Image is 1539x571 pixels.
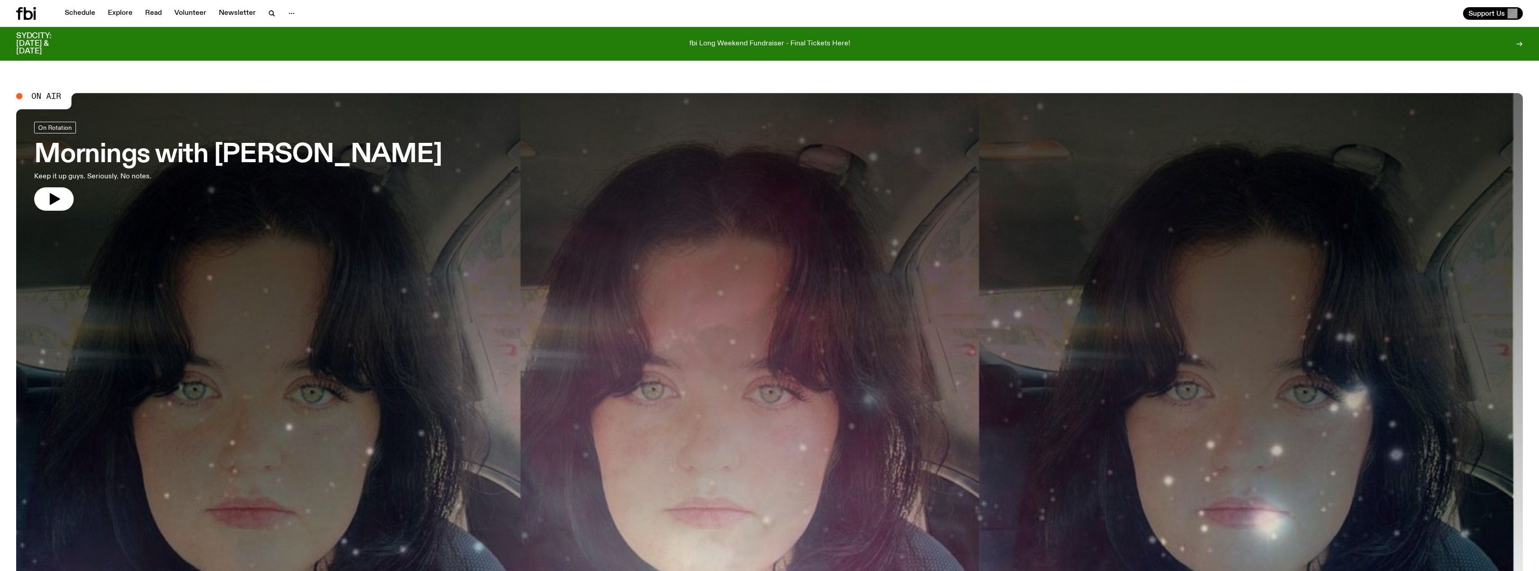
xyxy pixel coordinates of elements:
[1463,7,1523,20] button: Support Us
[213,7,261,20] a: Newsletter
[102,7,138,20] a: Explore
[38,124,72,131] span: On Rotation
[140,7,167,20] a: Read
[16,32,74,55] h3: SYDCITY: [DATE] & [DATE]
[169,7,212,20] a: Volunteer
[34,142,442,168] h3: Mornings with [PERSON_NAME]
[31,92,61,100] span: On Air
[1468,9,1505,18] span: Support Us
[59,7,101,20] a: Schedule
[34,122,442,211] a: Mornings with [PERSON_NAME]Keep it up guys. Seriously. No notes.
[689,40,850,48] p: fbi Long Weekend Fundraiser - Final Tickets Here!
[34,171,264,182] p: Keep it up guys. Seriously. No notes.
[34,122,76,133] a: On Rotation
